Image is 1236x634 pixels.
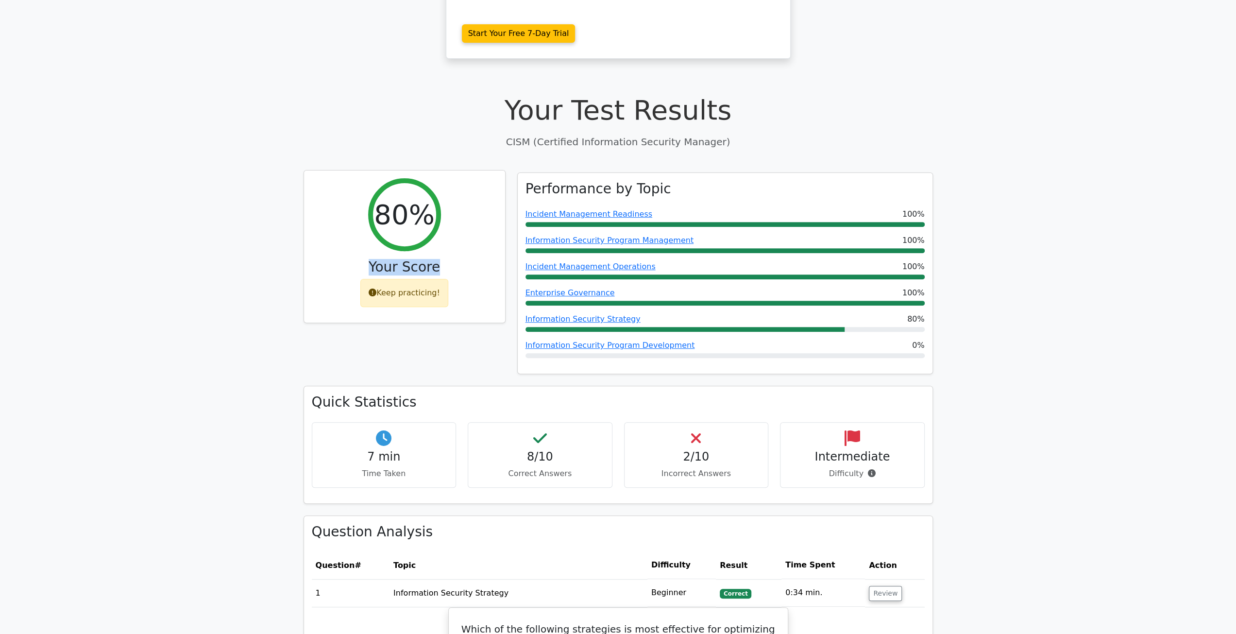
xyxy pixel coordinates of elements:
[781,551,865,579] th: Time Spent
[525,262,656,271] a: Incident Management Operations
[525,209,652,219] a: Incident Management Readiness
[462,24,576,43] a: Start Your Free 7-Day Trial
[902,235,925,246] span: 100%
[476,450,604,464] h4: 8/10
[788,468,916,480] p: Difficulty
[902,208,925,220] span: 100%
[360,279,448,307] div: Keep practicing!
[525,314,641,324] a: Information Security Strategy
[781,579,865,607] td: 0:34 min.
[716,551,781,579] th: Result
[476,468,604,480] p: Correct Answers
[632,450,761,464] h4: 2/10
[720,589,751,599] span: Correct
[902,261,925,273] span: 100%
[389,579,647,607] td: Information Security Strategy
[320,450,448,464] h4: 7 min
[902,287,925,299] span: 100%
[525,288,615,297] a: Enterprise Governance
[647,579,716,607] td: Beginner
[632,468,761,480] p: Incorrect Answers
[525,341,695,350] a: Information Security Program Development
[374,198,434,231] h2: 80%
[907,313,925,325] span: 80%
[312,259,497,275] h3: Your Score
[312,551,389,579] th: #
[647,551,716,579] th: Difficulty
[320,468,448,480] p: Time Taken
[304,94,933,126] h1: Your Test Results
[912,340,924,351] span: 0%
[312,524,925,540] h3: Question Analysis
[389,551,647,579] th: Topic
[788,450,916,464] h4: Intermediate
[525,181,671,197] h3: Performance by Topic
[312,394,925,411] h3: Quick Statistics
[865,551,924,579] th: Action
[316,561,355,570] span: Question
[869,586,902,601] button: Review
[312,579,389,607] td: 1
[525,236,694,245] a: Information Security Program Management
[304,135,933,149] p: CISM (Certified Information Security Manager)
